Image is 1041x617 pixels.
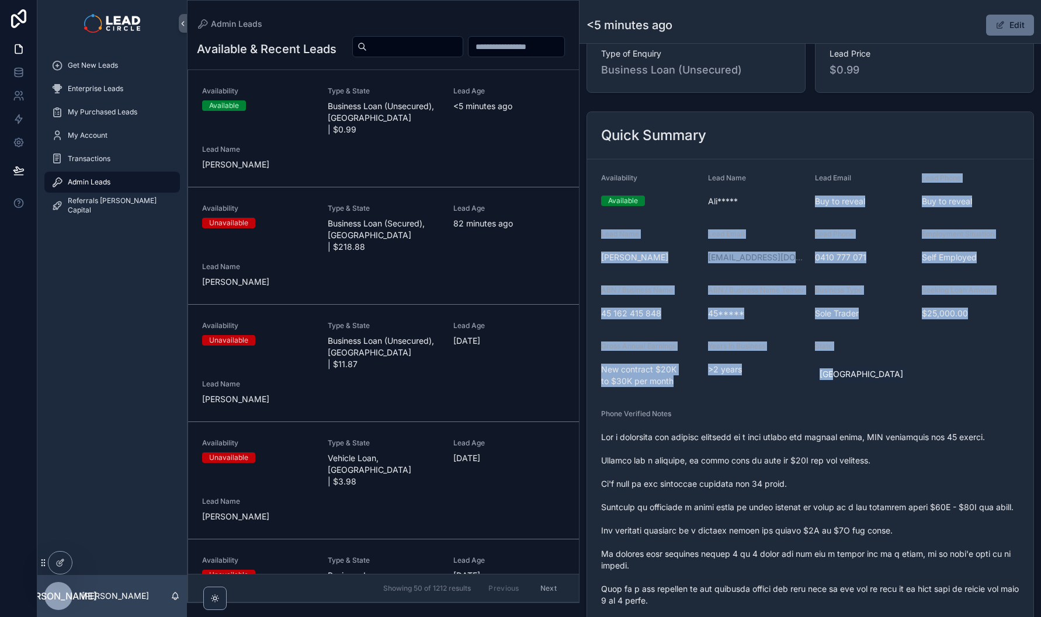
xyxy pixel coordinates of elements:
[453,452,565,464] span: [DATE]
[44,195,180,216] a: Referrals [PERSON_NAME] Capital
[708,173,746,182] span: Lead Name
[815,308,912,319] span: Sole Trader
[68,107,137,117] span: My Purchased Leads
[202,379,314,389] span: Lead Name
[44,102,180,123] a: My Purchased Leads
[708,285,804,294] span: ABN / Business Name Teaser
[209,452,248,463] div: Unavailable
[453,100,565,112] span: <5 minutes ago
[68,61,118,70] span: Get New Leads
[202,393,314,405] span: [PERSON_NAME]
[601,48,791,60] span: Type of Enquiry
[453,218,565,229] span: 82 minutes ago
[44,125,180,146] a: My Account
[202,204,314,213] span: Availability
[188,422,579,539] a: AvailabilityUnavailableType & StateVehicle Loan, [GEOGRAPHIC_DATA] | $3.98Lead Age[DATE]Lead Name...
[202,86,314,96] span: Availability
[188,187,579,305] a: AvailabilityUnavailableType & StateBusiness Loan (Secured), [GEOGRAPHIC_DATA] | $218.88Lead Age82...
[68,84,123,93] span: Enterprise Leads
[202,511,314,522] span: [PERSON_NAME]
[815,285,862,294] span: Business Type
[37,47,187,231] div: scrollable content
[202,276,314,288] span: [PERSON_NAME]
[84,14,140,33] img: App logo
[20,589,97,603] span: [PERSON_NAME]
[328,86,439,96] span: Type & State
[922,173,961,182] span: Lead Phone
[44,78,180,99] a: Enterprise Leads
[815,229,854,238] span: Lead Phone
[328,100,439,135] span: Business Loan (Unsecured), [GEOGRAPHIC_DATA] | $0.99
[82,590,149,602] p: [PERSON_NAME]
[68,131,107,140] span: My Account
[202,438,314,448] span: Availability
[68,177,110,187] span: Admin Leads
[328,452,439,487] span: Vehicle Loan, [GEOGRAPHIC_DATA] | $3.98
[708,252,806,263] a: [EMAIL_ADDRESS][DOMAIN_NAME]
[608,196,638,206] div: Available
[209,570,248,580] div: Unavailable
[197,41,336,57] h1: Available & Recent Leads
[211,18,262,30] span: Admin Leads
[601,252,699,263] span: [PERSON_NAME]
[453,321,565,330] span: Lead Age
[328,335,439,370] span: Business Loan (Unsecured), [GEOGRAPHIC_DATA] | $11.87
[453,335,565,347] span: [DATE]
[532,579,565,597] button: Next
[601,364,699,387] span: New contract $20K to $30K per month
[830,48,1019,60] span: Lead Price
[328,556,439,565] span: Type & State
[453,570,565,581] span: [DATE]
[922,285,995,294] span: Seeking Loan Amount
[820,368,903,380] span: [GEOGRAPHIC_DATA]
[383,584,471,593] span: Showing 50 of 1212 results
[815,341,832,350] span: State
[328,570,439,593] span: Business Loan (Unsecured), | $9.77
[328,321,439,330] span: Type & State
[708,341,765,350] span: Years In Business
[202,321,314,330] span: Availability
[202,159,314,170] span: [PERSON_NAME]
[328,438,439,448] span: Type & State
[815,252,912,263] span: 0410 777 071
[601,62,791,78] span: Business Loan (Unsecured)
[44,172,180,193] a: Admin Leads
[202,497,314,506] span: Lead Name
[922,252,1019,263] span: Self Employed
[202,145,314,154] span: Lead Name
[601,173,637,182] span: Availability
[44,55,180,76] a: Get New Leads
[453,556,565,565] span: Lead Age
[453,86,565,96] span: Lead Age
[328,218,439,253] span: Business Loan (Secured), [GEOGRAPHIC_DATA] | $218.88
[601,341,676,350] span: Gross Annual Earnings
[815,173,851,182] span: Lead Email
[601,229,639,238] span: Lead Name
[68,196,168,215] span: Referrals [PERSON_NAME] Capital
[830,62,1019,78] span: $0.99
[202,262,314,271] span: Lead Name
[202,556,314,565] span: Availability
[601,126,706,145] h2: Quick Summary
[922,229,994,238] span: Employment Situation
[68,154,110,163] span: Transactions
[209,100,239,111] div: Available
[188,70,579,187] a: AvailabilityAvailableType & StateBusiness Loan (Unsecured), [GEOGRAPHIC_DATA] | $0.99Lead Age<5 m...
[188,305,579,422] a: AvailabilityUnavailableType & StateBusiness Loan (Unsecured), [GEOGRAPHIC_DATA] | $11.87Lead Age[...
[197,18,262,30] a: Admin Leads
[708,364,806,375] span: >2 years
[922,196,1019,207] span: Buy to reveal
[601,409,671,418] span: Phone Verified Notes
[587,17,672,33] h1: <5 minutes ago
[922,308,1019,319] span: $25,000.00
[708,229,744,238] span: Lead Email
[815,196,912,207] span: Buy to reveal
[453,438,565,448] span: Lead Age
[209,218,248,228] div: Unavailable
[44,148,180,169] a: Transactions
[601,308,699,319] span: 45 162 415 848
[986,15,1034,36] button: Edit
[209,335,248,346] div: Unavailable
[328,204,439,213] span: Type & State
[601,285,673,294] span: ABN / Business Name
